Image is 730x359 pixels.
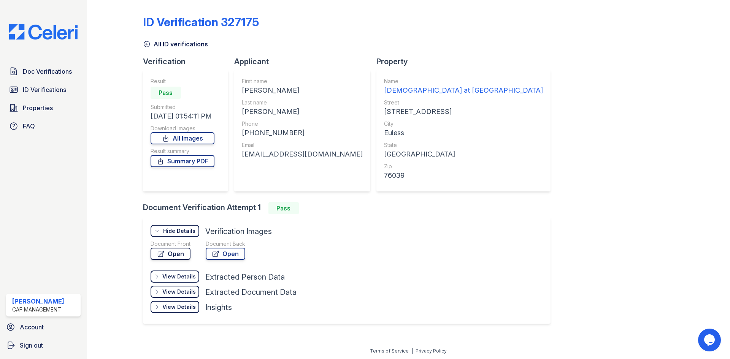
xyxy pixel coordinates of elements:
[162,288,196,296] div: View Details
[416,348,447,354] a: Privacy Policy
[242,120,363,128] div: Phone
[376,56,557,67] div: Property
[205,226,272,237] div: Verification Images
[6,100,81,115] a: Properties
[384,106,543,117] div: [STREET_ADDRESS]
[3,24,84,40] img: CE_Logo_Blue-a8612792a0a2168367f1c8372b55b34899dd931a85d93a1a3d3e32e68fde9ad4.png
[23,122,35,131] span: FAQ
[242,77,363,85] div: First name
[234,56,376,67] div: Applicant
[384,85,543,96] div: [DEMOGRAPHIC_DATA] at [GEOGRAPHIC_DATA]
[143,15,259,29] div: ID Verification 327175
[205,302,232,313] div: Insights
[370,348,409,354] a: Terms of Service
[162,303,196,311] div: View Details
[242,128,363,138] div: [PHONE_NUMBER]
[6,82,81,97] a: ID Verifications
[242,99,363,106] div: Last name
[384,99,543,106] div: Street
[384,120,543,128] div: City
[23,85,66,94] span: ID Verifications
[151,125,214,132] div: Download Images
[151,87,181,99] div: Pass
[151,248,190,260] a: Open
[6,64,81,79] a: Doc Verifications
[205,287,297,297] div: Extracted Document Data
[143,40,208,49] a: All ID verifications
[384,77,543,85] div: Name
[20,341,43,350] span: Sign out
[151,103,214,111] div: Submitted
[384,128,543,138] div: Euless
[242,149,363,160] div: [EMAIL_ADDRESS][DOMAIN_NAME]
[162,273,196,280] div: View Details
[151,132,214,144] a: All Images
[206,248,245,260] a: Open
[20,323,44,332] span: Account
[384,77,543,96] a: Name [DEMOGRAPHIC_DATA] at [GEOGRAPHIC_DATA]
[151,147,214,155] div: Result summary
[3,338,84,353] a: Sign out
[12,297,64,306] div: [PERSON_NAME]
[163,227,195,235] div: Hide Details
[242,85,363,96] div: [PERSON_NAME]
[384,170,543,181] div: 76039
[205,272,285,282] div: Extracted Person Data
[143,56,234,67] div: Verification
[151,77,214,85] div: Result
[23,67,72,76] span: Doc Verifications
[384,141,543,149] div: State
[6,119,81,134] a: FAQ
[242,141,363,149] div: Email
[242,106,363,117] div: [PERSON_NAME]
[384,149,543,160] div: [GEOGRAPHIC_DATA]
[151,111,214,122] div: [DATE] 01:54:11 PM
[12,306,64,313] div: CAF Management
[151,240,190,248] div: Document Front
[23,103,53,112] span: Properties
[411,348,413,354] div: |
[384,163,543,170] div: Zip
[3,319,84,335] a: Account
[206,240,245,248] div: Document Back
[151,155,214,167] a: Summary PDF
[698,329,722,351] iframe: chat widget
[268,202,299,214] div: Pass
[143,202,557,214] div: Document Verification Attempt 1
